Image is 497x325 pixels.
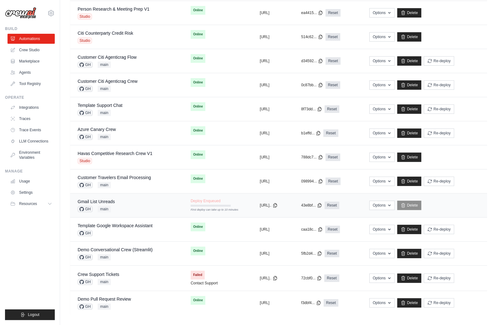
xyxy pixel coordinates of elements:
[301,227,323,232] button: caa18c...
[78,151,152,156] a: Havas Competitive Research Crew V1
[78,303,93,310] span: GH
[301,131,321,136] button: b1effd...
[323,129,338,137] a: Reset
[78,37,92,44] span: Studio
[369,152,395,162] button: Options
[78,247,153,252] a: Demo Conversational Crew (Streamlit)
[191,271,205,279] span: Failed
[424,225,454,234] button: Re-deploy
[8,102,55,112] a: Integrations
[424,128,454,138] button: Re-deploy
[98,86,111,92] span: main
[424,56,454,66] button: Re-deploy
[191,78,205,87] span: Online
[325,105,339,113] a: Reset
[397,225,421,234] a: Delete
[369,128,395,138] button: Options
[397,56,421,66] a: Delete
[369,8,395,17] button: Options
[28,312,39,317] span: Logout
[397,177,421,186] a: Delete
[191,247,205,255] span: Online
[397,104,421,114] a: Delete
[78,254,93,260] span: GH
[8,79,55,89] a: Tool Registry
[397,128,421,138] a: Delete
[5,95,55,100] div: Operate
[78,175,151,180] a: Customer Travelers Email Processing
[78,297,131,302] a: Demo Pull Request Review
[325,57,340,65] a: Reset
[397,298,421,307] a: Delete
[191,281,218,286] a: Contact Support
[98,303,111,310] span: main
[325,81,340,89] a: Reset
[369,80,395,90] button: Options
[397,32,421,42] a: Delete
[78,86,93,92] span: GH
[78,31,133,36] a: Citi Counterparty Credit Risk
[8,114,55,124] a: Traces
[325,250,339,257] a: Reset
[191,222,205,231] span: Online
[78,199,115,204] a: Gmail List Unreads
[78,55,136,60] a: Customer Citi Agenticrag Flow
[397,201,421,210] a: Delete
[301,300,321,305] button: f3dbf4...
[369,104,395,114] button: Options
[8,125,55,135] a: Trace Events
[78,103,122,108] a: Template Support Chat
[5,26,55,31] div: Build
[78,182,93,188] span: GH
[78,223,152,228] a: Template Google Workspace Assistant
[8,176,55,186] a: Usage
[8,199,55,209] button: Resources
[324,274,339,282] a: Reset
[301,58,323,63] button: d34592...
[301,107,322,112] button: 8f73dd...
[78,62,93,68] span: GH
[369,177,395,186] button: Options
[78,272,119,277] a: Crew Support Tickets
[191,30,205,39] span: Online
[78,7,150,12] a: Person Research & Meeting Prep V1
[301,82,323,87] button: 0c87bb...
[78,158,92,164] span: Studio
[78,230,93,236] span: GH
[397,152,421,162] a: Delete
[424,80,454,90] button: Re-deploy
[325,33,340,41] a: Reset
[301,276,322,281] button: 72cbf0...
[8,136,55,146] a: LLM Connections
[369,201,395,210] button: Options
[78,206,93,212] span: GH
[98,206,111,212] span: main
[191,54,205,63] span: Online
[325,177,340,185] a: Reset
[301,155,323,160] button: 788dc7...
[369,56,395,66] button: Options
[301,34,323,39] button: 514c62...
[8,187,55,197] a: Settings
[19,201,37,206] span: Resources
[8,56,55,66] a: Marketplace
[5,7,36,19] img: Logo
[325,202,339,209] a: Reset
[397,8,421,17] a: Delete
[8,147,55,162] a: Environment Variables
[397,273,421,283] a: Delete
[324,299,338,307] a: Reset
[301,251,322,256] button: 5fb2d4...
[397,249,421,258] a: Delete
[8,34,55,44] a: Automations
[301,179,323,184] button: 098994...
[98,279,111,285] span: main
[8,67,55,77] a: Agents
[191,6,205,15] span: Online
[424,104,454,114] button: Re-deploy
[191,296,205,305] span: Online
[191,126,205,135] span: Online
[301,10,323,15] button: ea4415...
[5,169,55,174] div: Manage
[191,198,220,203] span: Deploy Enqueued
